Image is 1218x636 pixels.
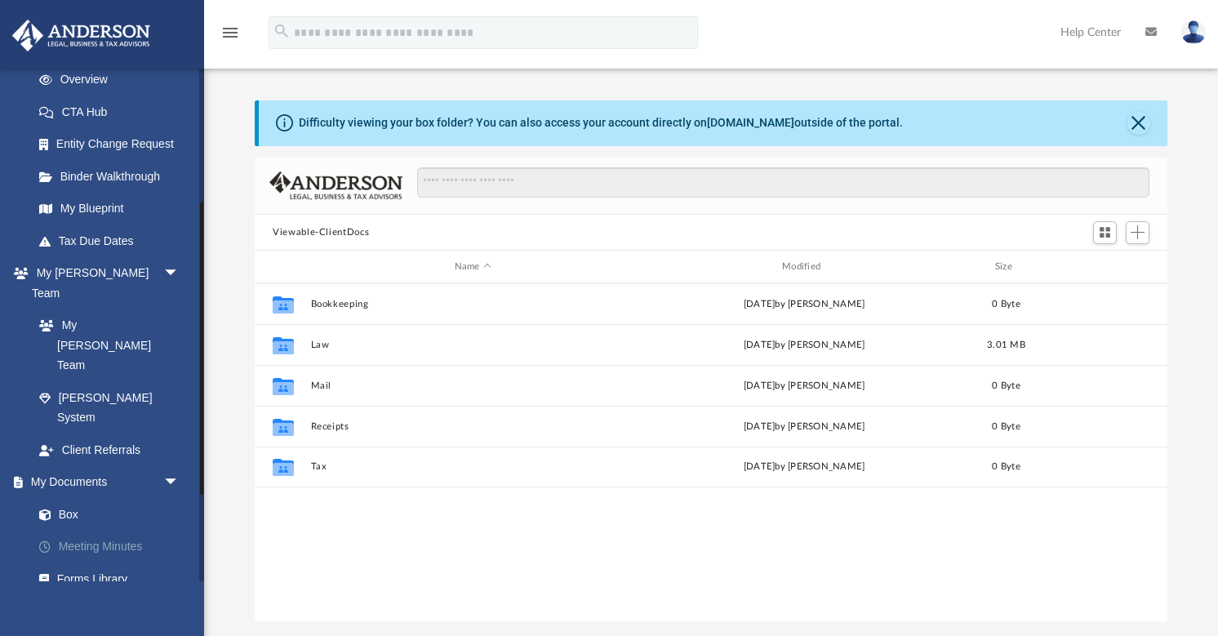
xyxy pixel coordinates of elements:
a: Entity Change Request [23,128,204,161]
i: menu [220,23,240,42]
a: Tax Due Dates [23,225,204,257]
div: id [1046,260,1160,274]
a: menu [220,31,240,42]
a: Box [23,498,196,531]
button: Mail [311,380,635,391]
div: Name [310,260,635,274]
img: User Pic [1181,20,1206,44]
span: 0 Byte [992,422,1020,431]
button: Law [311,340,635,350]
div: [DATE] by [PERSON_NAME] [642,297,967,312]
span: arrow_drop_down [163,466,196,500]
a: Meeting Minutes [23,531,204,563]
a: [PERSON_NAME] System [23,381,196,434]
span: 0 Byte [992,381,1020,390]
a: My [PERSON_NAME] Team [23,309,188,382]
button: Tax [311,462,635,473]
i: search [273,22,291,40]
a: My Blueprint [23,193,196,225]
div: [DATE] by [PERSON_NAME] [642,338,967,353]
span: 0 Byte [992,300,1020,309]
img: Anderson Advisors Platinum Portal [7,20,155,51]
button: Switch to Grid View [1093,221,1118,244]
div: Difficulty viewing your box folder? You can also access your account directly on outside of the p... [299,114,903,131]
span: 0 Byte [992,462,1020,471]
span: arrow_drop_down [163,257,196,291]
div: [DATE] by [PERSON_NAME] [642,460,967,474]
button: Bookkeeping [311,299,635,309]
button: Add [1126,221,1150,244]
div: Modified [642,260,967,274]
a: Binder Walkthrough [23,160,204,193]
span: 3.01 MB [987,340,1025,349]
a: Client Referrals [23,434,196,466]
button: Close [1127,112,1150,135]
a: [DOMAIN_NAME] [707,116,794,129]
a: CTA Hub [23,96,204,128]
div: id [262,260,303,274]
button: Viewable-ClientDocs [273,225,369,240]
div: Size [974,260,1039,274]
a: Forms Library [23,563,196,595]
button: Receipts [311,421,635,432]
div: [DATE] by [PERSON_NAME] [642,420,967,434]
a: Overview [23,64,204,96]
div: grid [255,283,1167,622]
input: Search files and folders [417,167,1149,198]
a: My [PERSON_NAME] Teamarrow_drop_down [11,257,196,309]
a: My Documentsarrow_drop_down [11,466,204,499]
div: [DATE] by [PERSON_NAME] [642,379,967,394]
